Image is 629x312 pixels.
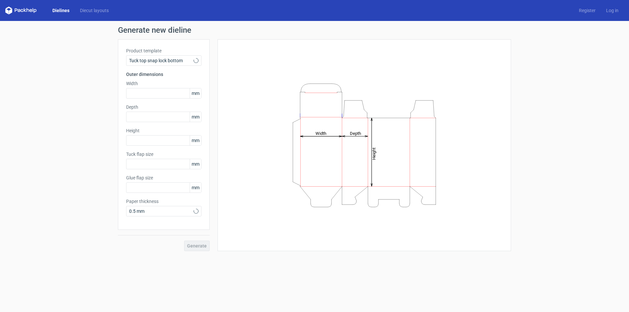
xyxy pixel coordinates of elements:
[126,174,201,181] label: Glue flap size
[350,131,361,136] tspan: Depth
[601,7,624,14] a: Log in
[118,26,511,34] h1: Generate new dieline
[126,80,201,87] label: Width
[126,104,201,110] label: Depth
[372,147,376,159] tspan: Height
[126,198,201,205] label: Paper thickness
[315,131,326,136] tspan: Width
[190,88,201,98] span: mm
[190,136,201,145] span: mm
[190,183,201,193] span: mm
[75,7,114,14] a: Diecut layouts
[126,47,201,54] label: Product template
[129,208,194,214] span: 0.5 mm
[126,127,201,134] label: Height
[129,57,194,64] span: Tuck top snap lock bottom
[47,7,75,14] a: Dielines
[126,71,201,78] h3: Outer dimensions
[190,112,201,122] span: mm
[574,7,601,14] a: Register
[190,159,201,169] span: mm
[126,151,201,157] label: Tuck flap size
